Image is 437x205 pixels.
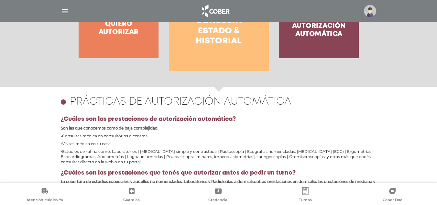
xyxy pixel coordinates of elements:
[208,198,228,203] span: Credencial
[383,198,402,203] span: Cober Doc
[123,198,140,203] span: Guardias
[262,187,349,204] a: Turnos
[88,187,175,204] a: Guardias
[198,3,232,19] img: logo_cober_home-white.png
[27,198,63,203] span: Atención Médica Ya
[61,133,377,139] li: Consultas médica en consultorios o centros.
[61,149,377,165] li: Estudios de rutina como: Laboratorios | [MEDICAL_DATA] simple y contrastada | Radioscopía | Ecogr...
[175,187,262,204] a: Credencial
[70,96,291,108] h4: Prácticas de autorización automática
[299,198,312,203] span: Turnos
[61,126,158,131] b: Son las que conocemos como de baja complejidad.
[61,7,69,15] img: Cober_menu-lines-white.svg
[61,170,377,177] h4: ¿Cuáles son las prestaciones que tenés que autorizar antes de pedir un turno?
[180,16,257,47] h4: Consulta estado & historial
[61,141,377,146] li: Visitas médica en tu casa.
[1,187,88,204] a: Atención Médica Ya
[364,5,376,17] img: profile-placeholder.svg
[61,116,377,123] h4: ¿Cuáles son las prestaciones de autorización automática?
[61,179,375,189] b: La cobertura de estudios especiales, y aquellos no nomenclados. Laboratorios y Radiologías a domi...
[349,187,436,204] a: Cober Doc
